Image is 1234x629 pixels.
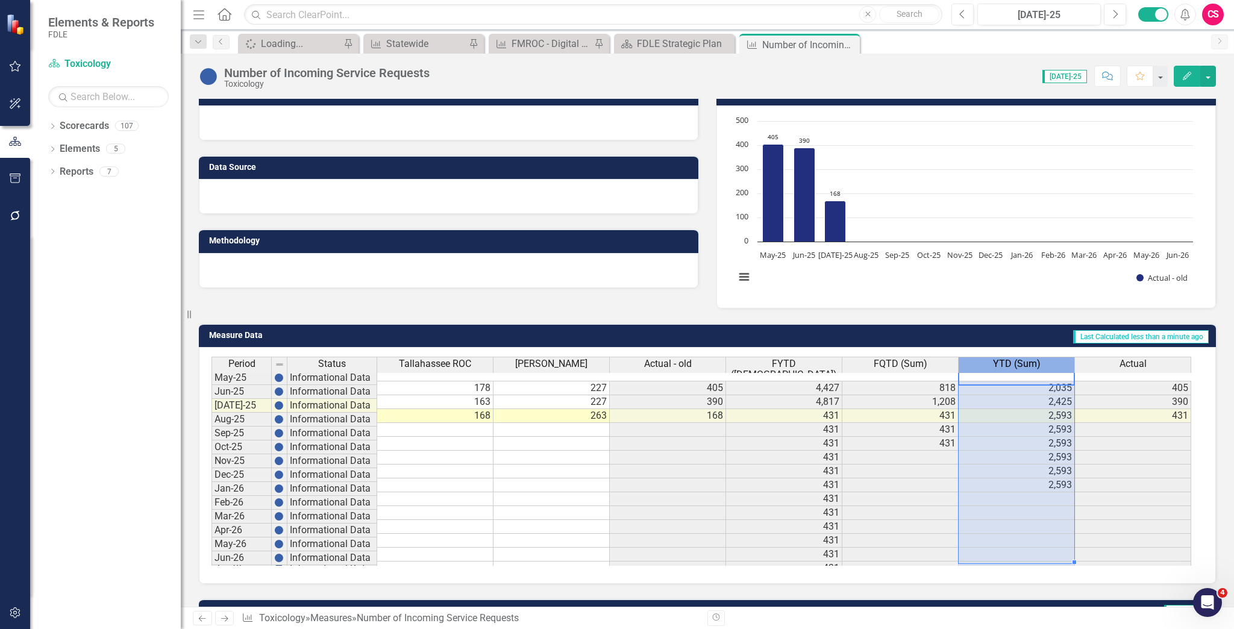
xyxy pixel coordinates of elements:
text: 400 [736,139,748,149]
span: FQTD (Sum) [874,358,927,369]
span: Status [318,358,346,369]
text: 390 [799,136,810,145]
img: BgCOk07PiH71IgAAAABJRU5ErkJggg== [274,553,284,563]
div: Number of Incoming Service Requests [357,612,519,624]
button: View chart menu, Chart [736,269,753,286]
td: 168 [610,409,726,423]
a: Statewide [366,36,466,51]
h3: Measure Data [209,331,491,340]
td: 431 [1075,409,1191,423]
td: 227 [493,381,610,395]
img: BgCOk07PiH71IgAAAABJRU5ErkJggg== [274,442,284,452]
iframe: Intercom live chat [1193,588,1222,617]
img: BgCOk07PiH71IgAAAABJRU5ErkJggg== [274,498,284,507]
div: 107 [115,121,139,131]
text: Apr-26 [1103,249,1127,260]
td: Informational Data [287,385,377,399]
img: 8DAGhfEEPCf229AAAAAElFTkSuQmCC [275,360,284,369]
td: Aug-25 [211,413,272,427]
img: BgCOk07PiH71IgAAAABJRU5ErkJggg== [274,512,284,521]
td: 431 [842,423,959,437]
td: 431 [726,478,842,492]
td: [DATE]-25 [211,399,272,413]
td: Jun-25 [211,385,272,399]
a: Elements [60,142,100,156]
text: Jun-25 [792,249,815,260]
img: BgCOk07PiH71IgAAAABJRU5ErkJggg== [274,373,284,383]
div: 7 [99,166,119,177]
td: 431 [726,548,842,562]
td: 431 [726,520,842,534]
span: YTD (Sum) [993,358,1041,369]
div: Number of Incoming Service Requests [224,66,430,80]
a: Toxicology [259,612,305,624]
td: 431 [726,492,842,506]
td: 390 [610,395,726,409]
td: 2,593 [959,423,1075,437]
td: Jun-26 [211,551,272,565]
path: Jul-25, 168. Actual - old. [825,201,846,242]
div: FMROC - Digital Forensics [512,36,591,51]
img: BgCOk07PiH71IgAAAABJRU5ErkJggg== [274,539,284,549]
div: » » [242,612,698,625]
td: Nov-25 [211,454,272,468]
img: BgCOk07PiH71IgAAAABJRU5ErkJggg== [274,401,284,410]
td: Informational Data [287,551,377,565]
span: [DATE]-25 [1164,605,1209,618]
td: 2,035 [959,381,1075,395]
text: 405 [768,133,778,141]
div: Toxicology [224,80,430,89]
td: Oct-25 [211,440,272,454]
a: Reports [60,165,93,179]
text: Jun-26 [1165,249,1189,260]
td: Informational Data [287,482,377,496]
path: May-25, 405. Actual - old. [763,144,784,242]
img: BgCOk07PiH71IgAAAABJRU5ErkJggg== [274,428,284,438]
td: Informational Data [287,399,377,413]
td: Apr-26 [211,524,272,537]
span: Search [897,9,922,19]
td: May-25 [211,371,272,385]
td: Dec-25 [211,468,272,482]
text: 200 [736,187,748,198]
td: Informational Data [287,440,377,454]
h3: Methodology [209,236,692,245]
img: BgCOk07PiH71IgAAAABJRU5ErkJggg== [274,415,284,424]
td: 431 [726,465,842,478]
td: Informational Data [287,413,377,427]
span: Tallahassee ROC [399,358,471,369]
span: [PERSON_NAME] [515,358,587,369]
h3: Notes [209,606,543,615]
td: Sep-25 [211,427,272,440]
td: 431 [726,534,842,548]
div: FDLE Strategic Plan [637,36,731,51]
a: Measures [310,612,352,624]
td: Informational Data [287,537,377,551]
span: Elements & Reports [48,15,154,30]
text: Oct-25 [917,249,941,260]
input: Search ClearPoint... [244,4,942,25]
svg: Interactive chart [729,115,1199,296]
img: Informational Data [199,67,218,86]
text: May-26 [1133,249,1159,260]
td: 2,593 [959,465,1075,478]
text: Nov-25 [947,249,972,260]
h3: Data Source [209,163,692,172]
text: Feb-26 [1041,249,1065,260]
td: 431 [726,423,842,437]
td: 431 [726,562,842,575]
span: [DATE]-25 [1042,70,1087,83]
span: Actual [1120,358,1147,369]
text: 300 [736,163,748,174]
div: Loading... [261,36,340,51]
td: 405 [1075,381,1191,395]
img: BgCOk07PiH71IgAAAABJRU5ErkJggg== [274,525,284,535]
td: 2,593 [959,478,1075,492]
td: 431 [842,409,959,423]
a: FMROC - Digital Forensics [492,36,591,51]
td: Informational Data [287,427,377,440]
td: 2,425 [959,395,1075,409]
td: 168 [377,409,493,423]
img: ClearPoint Strategy [6,14,27,35]
small: FDLE [48,30,154,39]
